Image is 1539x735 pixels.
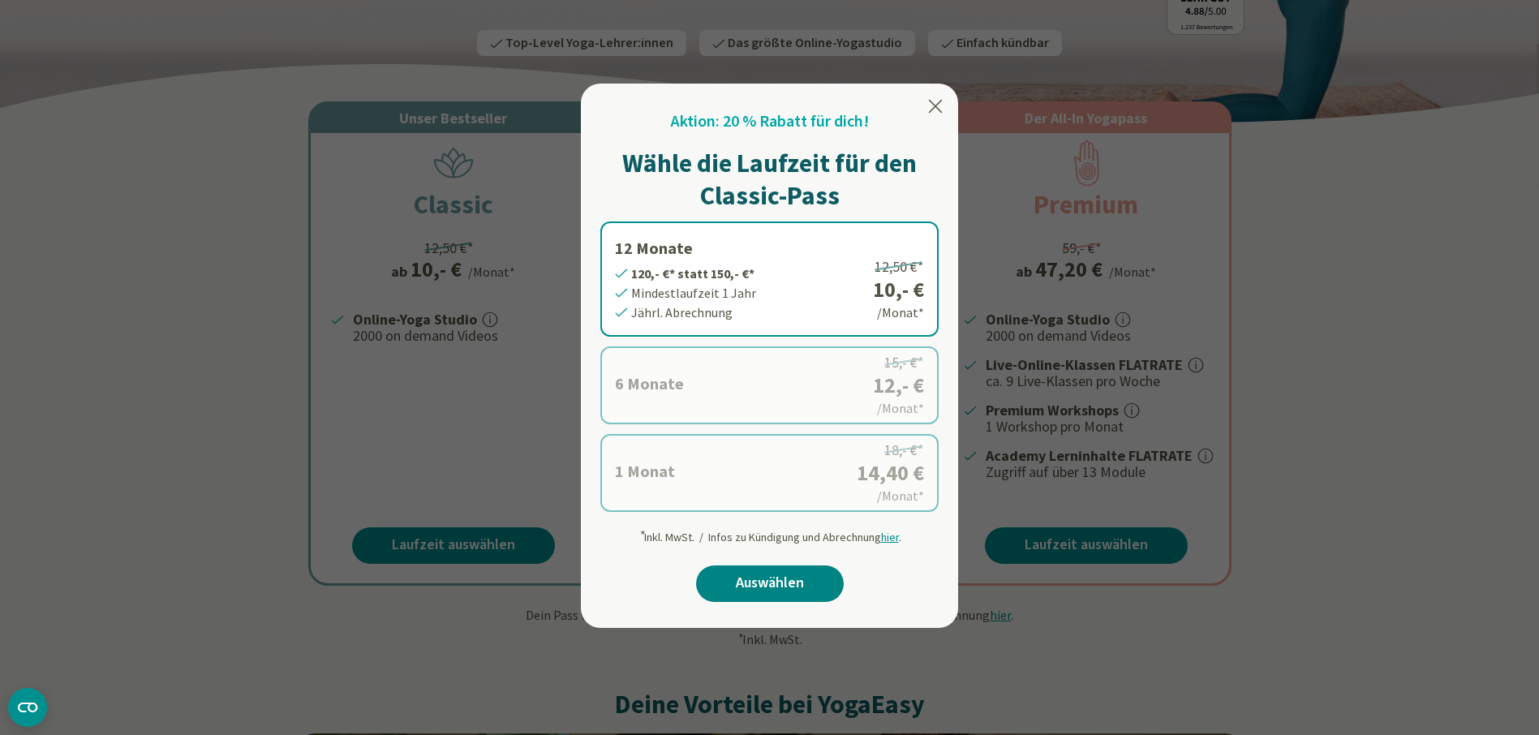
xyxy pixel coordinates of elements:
[696,565,844,602] a: Auswählen
[638,522,901,546] div: Inkl. MwSt. / Infos zu Kündigung und Abrechnung .
[671,110,869,134] h2: Aktion: 20 % Rabatt für dich!
[881,530,899,544] span: hier
[600,147,939,212] h1: Wähle die Laufzeit für den Classic-Pass
[8,688,47,727] button: CMP-Widget öffnen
